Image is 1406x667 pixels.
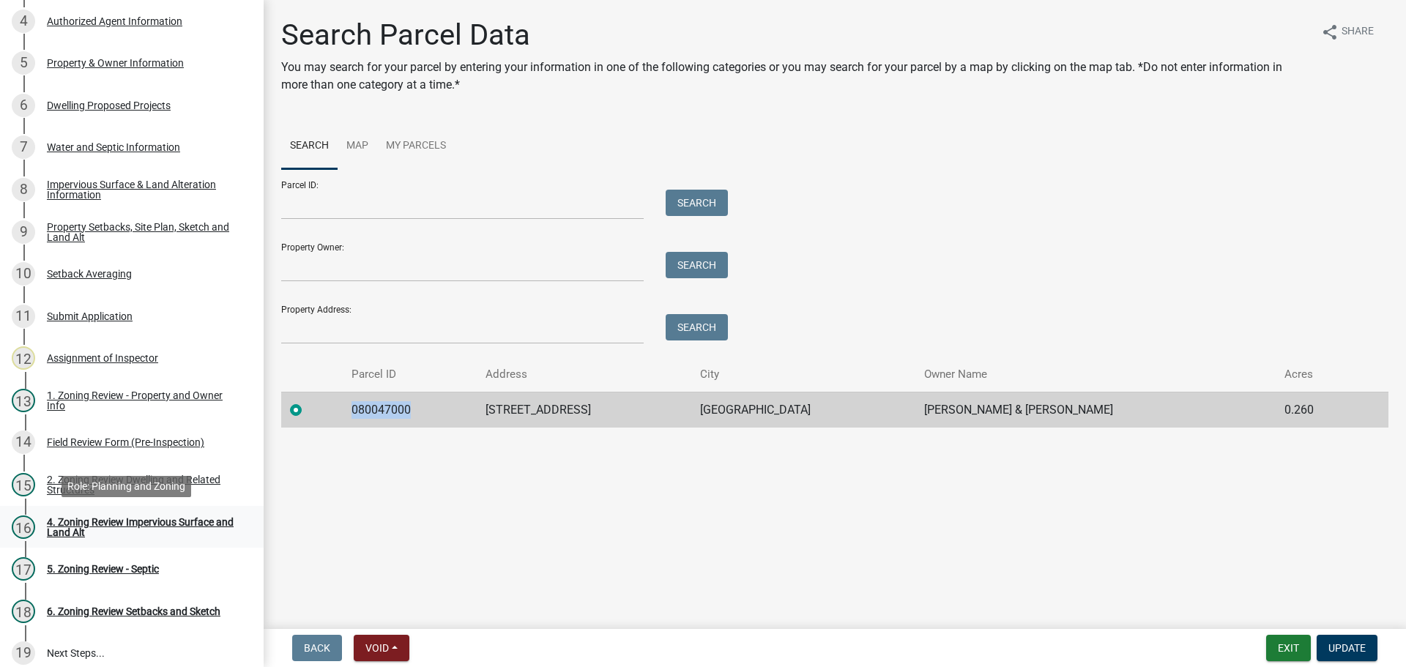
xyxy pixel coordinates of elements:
[1321,23,1339,41] i: share
[12,515,35,539] div: 16
[47,353,158,363] div: Assignment of Inspector
[12,220,35,244] div: 9
[12,473,35,496] div: 15
[338,123,377,170] a: Map
[47,179,240,200] div: Impervious Surface & Land Alteration Information
[12,135,35,159] div: 7
[47,437,204,447] div: Field Review Form (Pre-Inspection)
[343,357,477,392] th: Parcel ID
[477,392,691,428] td: [STREET_ADDRESS]
[1276,392,1358,428] td: 0.260
[47,142,180,152] div: Water and Septic Information
[12,178,35,201] div: 8
[12,10,35,33] div: 4
[281,123,338,170] a: Search
[47,222,240,242] div: Property Setbacks, Site Plan, Sketch and Land Alt
[47,311,133,321] div: Submit Application
[12,431,35,454] div: 14
[915,357,1276,392] th: Owner Name
[12,51,35,75] div: 5
[1328,642,1366,654] span: Update
[12,389,35,412] div: 13
[477,357,691,392] th: Address
[12,600,35,623] div: 18
[343,392,477,428] td: 080047000
[12,94,35,117] div: 6
[691,392,915,428] td: [GEOGRAPHIC_DATA]
[1317,635,1377,661] button: Update
[12,641,35,665] div: 19
[47,390,240,411] div: 1. Zoning Review - Property and Owner Info
[47,100,171,111] div: Dwelling Proposed Projects
[915,392,1276,428] td: [PERSON_NAME] & [PERSON_NAME]
[12,262,35,286] div: 10
[12,346,35,370] div: 12
[666,252,728,278] button: Search
[365,642,389,654] span: Void
[47,606,220,616] div: 6. Zoning Review Setbacks and Sketch
[666,190,728,216] button: Search
[691,357,915,392] th: City
[304,642,330,654] span: Back
[47,269,132,279] div: Setback Averaging
[1309,18,1385,46] button: shareShare
[377,123,455,170] a: My Parcels
[281,18,1309,53] h1: Search Parcel Data
[281,59,1309,94] p: You may search for your parcel by entering your information in one of the following categories or...
[1342,23,1374,41] span: Share
[47,474,240,495] div: 2. Zoning Review Dwelling and Related Structures
[354,635,409,661] button: Void
[1276,357,1358,392] th: Acres
[292,635,342,661] button: Back
[12,305,35,328] div: 11
[47,564,159,574] div: 5. Zoning Review - Septic
[47,517,240,537] div: 4. Zoning Review Impervious Surface and Land Alt
[666,314,728,340] button: Search
[47,58,184,68] div: Property & Owner Information
[1266,635,1311,661] button: Exit
[62,476,191,497] div: Role: Planning and Zoning
[47,16,182,26] div: Authorized Agent Information
[12,557,35,581] div: 17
